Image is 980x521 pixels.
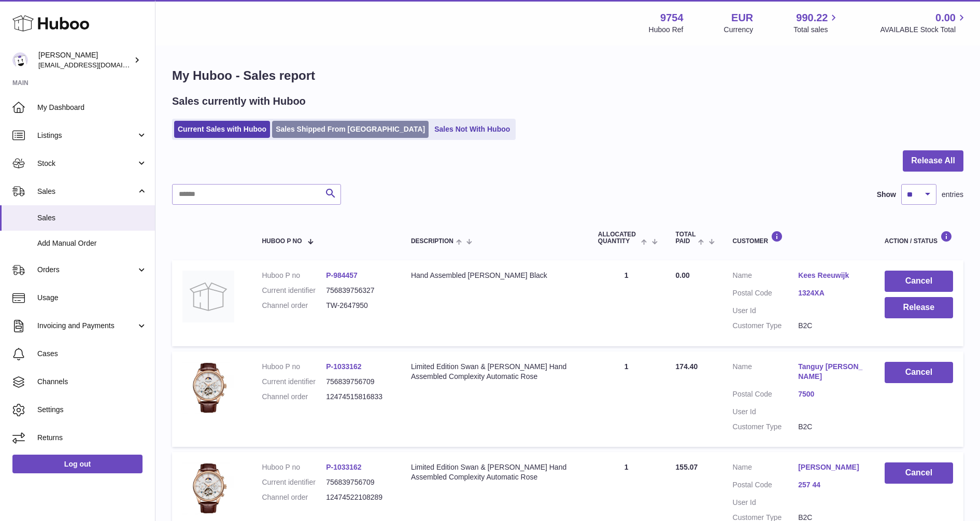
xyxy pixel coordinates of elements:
[588,351,665,447] td: 1
[798,422,864,432] dd: B2C
[733,498,799,508] dt: User Id
[326,477,390,487] dd: 756839756709
[935,11,956,25] span: 0.00
[733,231,864,245] div: Customer
[942,190,963,200] span: entries
[798,480,864,490] a: 257 44
[798,362,864,382] a: Tanguy [PERSON_NAME]
[326,492,390,502] dd: 12474522108289
[38,50,132,70] div: [PERSON_NAME]
[326,392,390,402] dd: 12474515816833
[411,238,453,245] span: Description
[37,265,136,275] span: Orders
[793,25,840,35] span: Total sales
[733,271,799,283] dt: Name
[676,231,696,245] span: Total paid
[733,422,799,432] dt: Customer Type
[326,301,390,311] dd: TW-2647950
[172,67,963,84] h1: My Huboo - Sales report
[262,492,326,502] dt: Channel order
[903,150,963,172] button: Release All
[326,377,390,387] dd: 756839756709
[12,455,143,473] a: Log out
[880,25,968,35] span: AVAILABLE Stock Total
[733,480,799,492] dt: Postal Code
[598,231,638,245] span: ALLOCATED Quantity
[660,11,684,25] strong: 9754
[262,238,302,245] span: Huboo P no
[676,362,698,371] span: 174.40
[262,271,326,280] dt: Huboo P no
[37,349,147,359] span: Cases
[174,121,270,138] a: Current Sales with Huboo
[37,159,136,168] span: Stock
[262,362,326,372] dt: Huboo P no
[411,271,577,280] div: Hand Assembled [PERSON_NAME] Black
[262,462,326,472] dt: Huboo P no
[12,52,28,68] img: info@fieldsluxury.london
[182,362,234,414] img: 97541756811602.jpg
[272,121,429,138] a: Sales Shipped From [GEOGRAPHIC_DATA]
[885,297,953,318] button: Release
[798,462,864,472] a: [PERSON_NAME]
[798,321,864,331] dd: B2C
[798,288,864,298] a: 1324XA
[676,463,698,471] span: 155.07
[733,362,799,384] dt: Name
[326,463,362,471] a: P-1033162
[37,131,136,140] span: Listings
[37,377,147,387] span: Channels
[37,103,147,112] span: My Dashboard
[172,94,306,108] h2: Sales currently with Huboo
[262,301,326,311] dt: Channel order
[37,187,136,196] span: Sales
[733,306,799,316] dt: User Id
[37,293,147,303] span: Usage
[649,25,684,35] div: Huboo Ref
[262,286,326,295] dt: Current identifier
[37,433,147,443] span: Returns
[431,121,514,138] a: Sales Not With Huboo
[793,11,840,35] a: 990.22 Total sales
[877,190,896,200] label: Show
[326,286,390,295] dd: 756839756327
[885,231,953,245] div: Action / Status
[733,389,799,402] dt: Postal Code
[796,11,828,25] span: 990.22
[326,271,358,279] a: P-984457
[733,407,799,417] dt: User Id
[798,271,864,280] a: Kees Reeuwijk
[588,260,665,346] td: 1
[262,477,326,487] dt: Current identifier
[733,288,799,301] dt: Postal Code
[798,389,864,399] a: 7500
[411,462,577,482] div: Limited Edition Swan & [PERSON_NAME] Hand Assembled Complexity Automatic Rose
[885,462,953,484] button: Cancel
[182,271,234,322] img: no-photo.jpg
[880,11,968,35] a: 0.00 AVAILABLE Stock Total
[37,321,136,331] span: Invoicing and Payments
[885,271,953,292] button: Cancel
[38,61,152,69] span: [EMAIL_ADDRESS][DOMAIN_NAME]
[885,362,953,383] button: Cancel
[724,25,754,35] div: Currency
[676,271,690,279] span: 0.00
[37,213,147,223] span: Sales
[733,462,799,475] dt: Name
[733,321,799,331] dt: Customer Type
[37,405,147,415] span: Settings
[411,362,577,382] div: Limited Edition Swan & [PERSON_NAME] Hand Assembled Complexity Automatic Rose
[262,392,326,402] dt: Channel order
[182,462,234,514] img: 97541756811602.jpg
[731,11,753,25] strong: EUR
[37,238,147,248] span: Add Manual Order
[326,362,362,371] a: P-1033162
[262,377,326,387] dt: Current identifier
